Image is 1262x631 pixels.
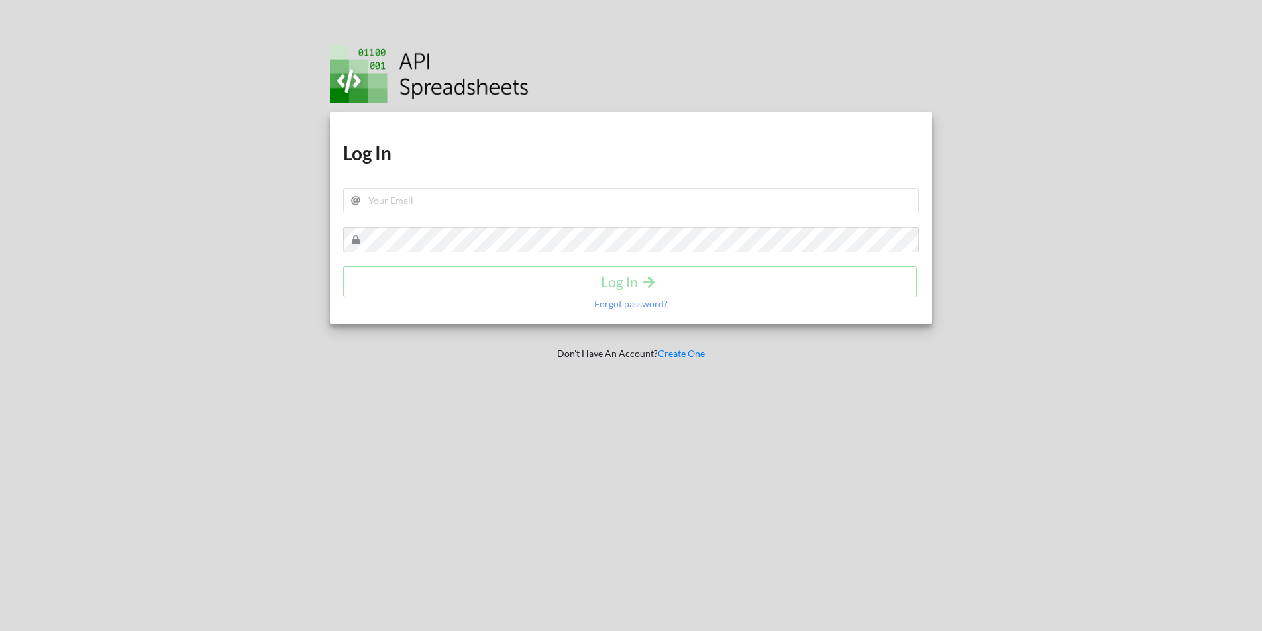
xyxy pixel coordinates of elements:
p: Forgot password? [594,297,668,311]
h1: Log In [343,141,920,165]
img: Logo.png [330,45,529,103]
p: Don't Have An Account? [321,347,942,360]
a: Create One [658,348,705,359]
input: Your Email [343,188,920,213]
